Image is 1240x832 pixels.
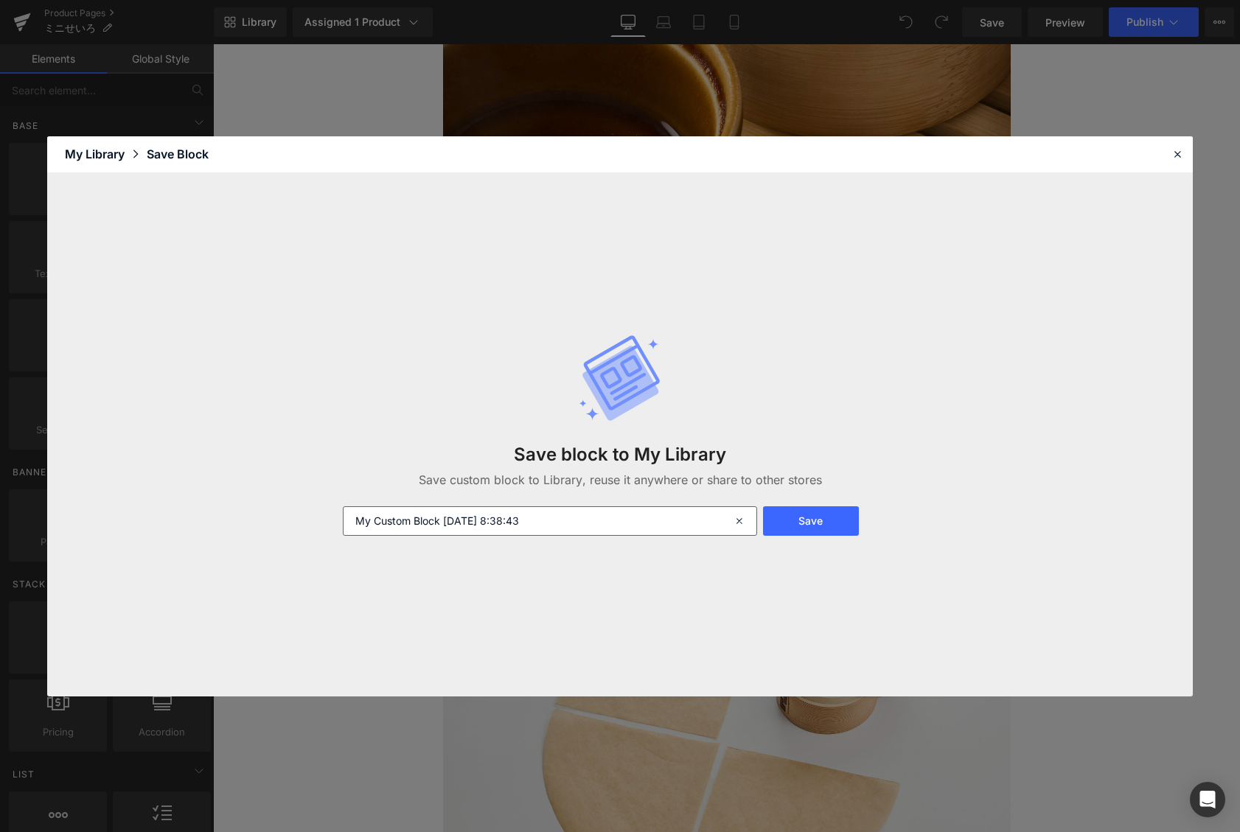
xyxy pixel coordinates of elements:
input: Enter your custom Block name [343,506,758,536]
div: Open Intercom Messenger [1190,782,1225,817]
div: My Library [65,145,147,163]
p: Save custom block to Library, reuse it anywhere or share to other stores [414,471,826,489]
p: ミニせいろにちょうどいいサイズ [252,395,776,418]
button: Save [763,506,858,536]
h3: Save block to My Library [414,444,826,465]
p: 30cm蒸しシートを4分の1にカットすると [252,372,776,395]
div: Save Block [147,145,209,163]
span: ちょうどいい [468,296,560,313]
a: 蒸しシートの販売はこちら→ [429,466,598,481]
span: お使いいただけます。 [449,422,579,436]
span: Ocrasi 30cmの蒸しシートが [414,269,613,287]
span: で [605,399,618,413]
